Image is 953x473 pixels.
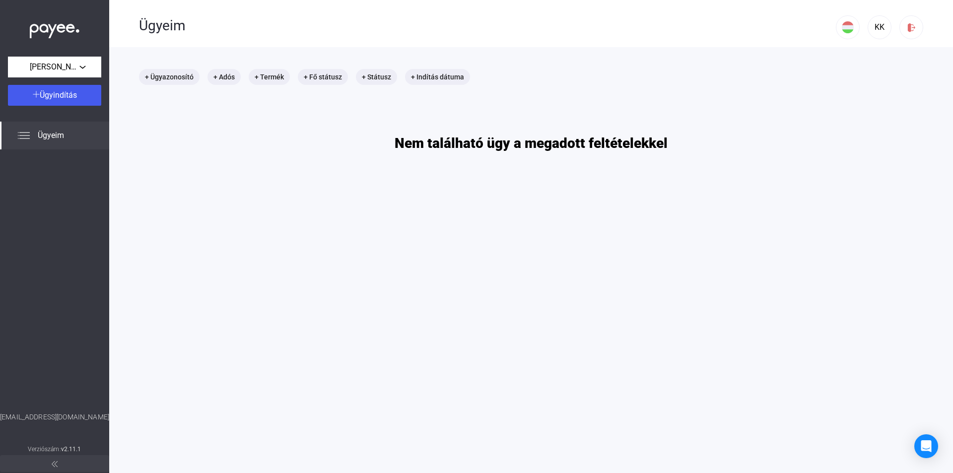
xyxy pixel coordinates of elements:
button: [PERSON_NAME] egyéni vállalkozó [8,57,101,77]
img: HU [842,21,854,33]
mat-chip: + Státusz [356,69,397,85]
img: logout-red [906,22,917,33]
img: plus-white.svg [33,91,40,98]
button: HU [836,15,860,39]
img: arrow-double-left-grey.svg [52,461,58,467]
h1: Nem található ügy a megadott feltételekkel [395,135,668,152]
mat-chip: + Adós [207,69,241,85]
mat-chip: + Indítás dátuma [405,69,470,85]
mat-chip: + Fő státusz [298,69,348,85]
span: Ügyeim [38,130,64,141]
img: white-payee-white-dot.svg [30,18,79,39]
span: Ügyindítás [40,90,77,100]
button: Ügyindítás [8,85,101,106]
img: list.svg [18,130,30,141]
div: Ügyeim [139,17,836,34]
mat-chip: + Ügyazonosító [139,69,200,85]
div: KK [871,21,888,33]
mat-chip: + Termék [249,69,290,85]
span: [PERSON_NAME] egyéni vállalkozó [30,61,79,73]
div: Open Intercom Messenger [914,434,938,458]
strong: v2.11.1 [61,446,81,453]
button: KK [868,15,891,39]
button: logout-red [899,15,923,39]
